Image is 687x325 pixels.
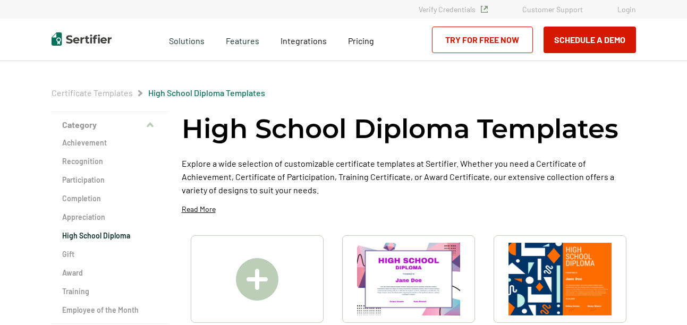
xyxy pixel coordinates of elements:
img: Create A Blank Certificate [236,258,278,301]
h1: High School Diploma Templates [182,112,618,146]
a: High School Diploma [62,230,158,241]
a: Certificate Templates [52,88,133,98]
p: Read More [182,204,216,215]
img: Orange & Blue Modern High School Diploma Template [508,243,612,315]
span: Solutions [169,33,205,46]
a: High School Diploma Templates [148,88,265,98]
a: Pricing [348,33,374,46]
a: Integrations [281,33,327,46]
div: Breadcrumb [52,88,265,98]
a: Recognition [62,156,158,167]
a: Completion [62,193,158,204]
a: Appreciation [62,212,158,223]
a: Employee of the Month [62,305,158,315]
a: Login [617,5,636,14]
img: Verified [481,6,488,13]
span: Pricing [348,36,374,46]
a: Participation [62,175,158,185]
img: Sertifier | Digital Credentialing Platform [52,32,112,46]
span: Features [226,33,259,46]
a: Training [62,286,158,297]
button: Category [52,112,168,138]
a: Customer Support [522,5,583,14]
a: Gift [62,249,158,260]
a: Try for Free Now [432,27,533,53]
img: Blue & Pink Geometric High School Diploma Template [357,243,460,315]
a: Award [62,268,158,278]
div: Category [52,138,168,324]
span: Integrations [281,36,327,46]
a: Achievement [62,138,158,148]
a: Verify Credentials [419,5,488,14]
p: Explore a wide selection of customizable certificate templates at Sertifier. Whether you need a C... [182,157,636,196]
